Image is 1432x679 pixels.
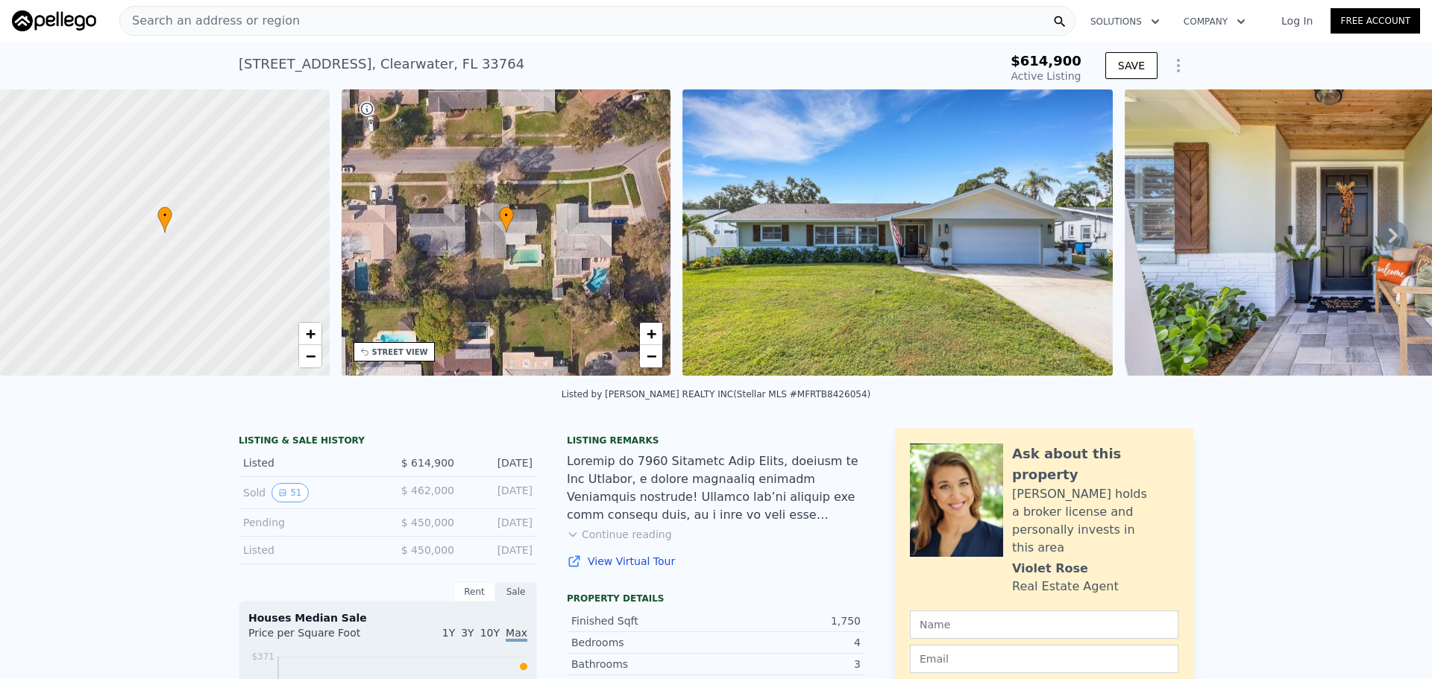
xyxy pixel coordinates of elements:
a: View Virtual Tour [567,554,865,569]
button: Solutions [1078,8,1172,35]
input: Email [910,645,1178,673]
button: Continue reading [567,527,672,542]
div: 3 [716,657,861,672]
div: • [499,206,514,233]
div: [DATE] [466,543,533,558]
div: Listed [243,455,376,470]
div: [DATE] [466,455,533,470]
div: [PERSON_NAME] holds a broker license and personally invests in this area [1012,485,1178,557]
div: [DATE] [466,515,533,530]
div: Houses Median Sale [248,610,527,625]
div: Sold [243,483,376,502]
a: Log In [1263,13,1331,28]
div: Listed by [PERSON_NAME] REALTY INC (Stellar MLS #MFRTB8426054) [562,389,870,399]
a: Zoom in [640,323,662,345]
div: Bathrooms [571,657,716,672]
span: 1Y [442,627,455,639]
a: Zoom in [299,323,321,345]
button: View historical data [271,483,308,502]
a: Zoom out [299,345,321,367]
tspan: $371 [251,651,274,662]
div: LISTING & SALE HISTORY [239,435,537,449]
span: $ 462,000 [401,484,454,496]
div: Real Estate Agent [1012,578,1119,596]
div: Listed [243,543,376,558]
div: Violet Rose [1012,560,1088,578]
span: 10Y [480,627,500,639]
div: Ask about this property [1012,443,1178,485]
div: 4 [716,635,861,650]
button: SAVE [1105,52,1158,79]
div: Finished Sqft [571,613,716,628]
span: − [647,347,656,365]
div: [DATE] [466,483,533,502]
div: Bedrooms [571,635,716,650]
div: Sale [495,582,537,601]
a: Free Account [1331,8,1420,34]
span: + [305,324,315,343]
span: + [647,324,656,343]
input: Name [910,610,1178,639]
span: $ 450,000 [401,544,454,556]
div: Property details [567,593,865,604]
span: Active Listing [1011,70,1081,82]
div: [STREET_ADDRESS] , Clearwater , FL 33764 [239,54,524,75]
button: Company [1172,8,1257,35]
div: STREET VIEW [372,347,428,358]
span: $ 450,000 [401,517,454,528]
span: • [157,209,172,222]
img: Sale: 169771162 Parcel: 54367242 [682,89,1112,376]
div: Listing remarks [567,435,865,446]
span: $614,900 [1011,53,1081,69]
div: Pending [243,515,376,530]
span: − [305,347,315,365]
a: Zoom out [640,345,662,367]
span: • [499,209,514,222]
div: 1,750 [716,613,861,628]
span: Max [506,627,527,642]
img: Pellego [12,10,96,31]
span: 3Y [461,627,474,639]
div: Price per Square Foot [248,625,388,649]
div: • [157,206,172,233]
span: Search an address or region [120,12,300,30]
button: Show Options [1163,51,1193,80]
span: $ 614,900 [401,457,454,469]
div: Rent [453,582,495,601]
div: Loremip do 7960 Sitametc Adip Elits, doeiusm te Inc Utlabor, e dolore magnaaliq enimadm Veniamqui... [567,452,865,524]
